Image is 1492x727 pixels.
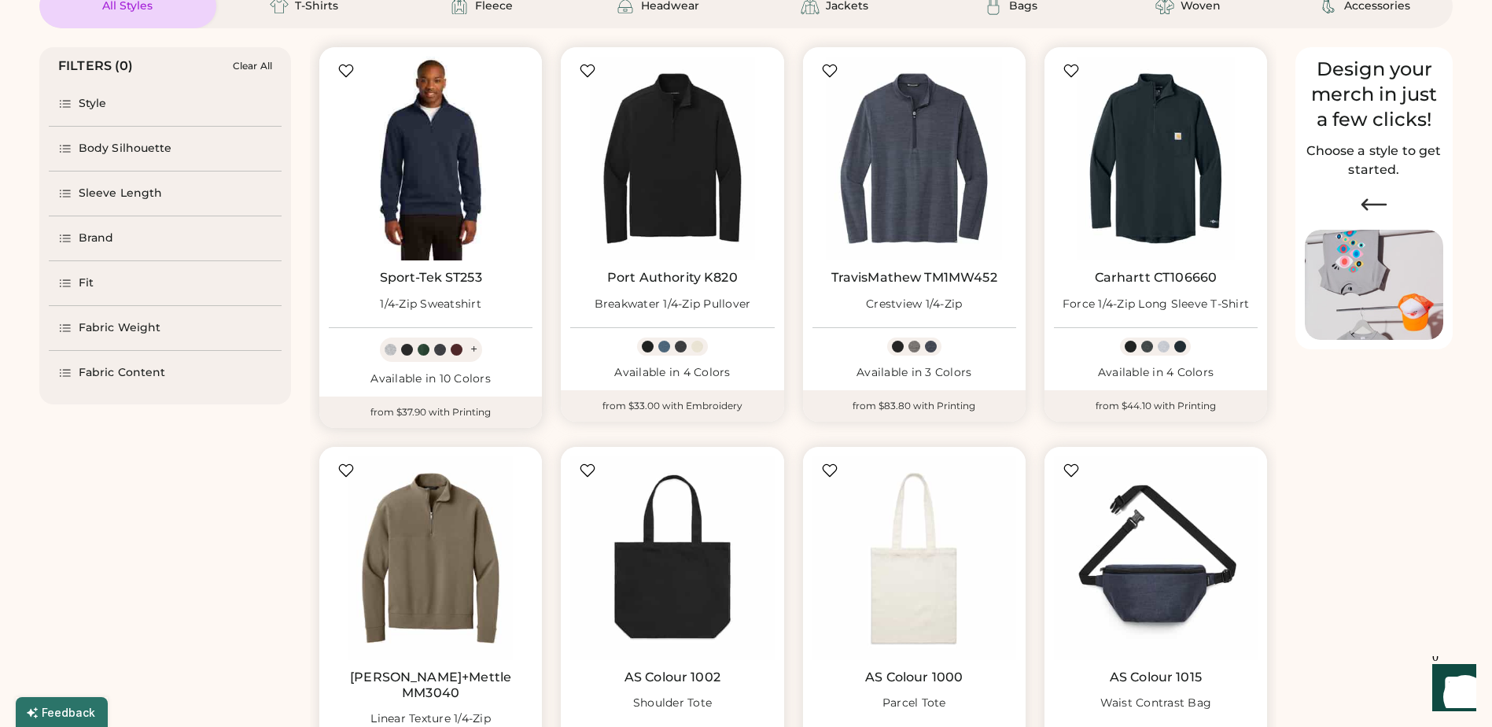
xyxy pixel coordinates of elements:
[329,57,532,260] img: Sport-Tek ST253 1/4-Zip Sweatshirt
[370,711,491,727] div: Linear Texture 1/4-Zip
[570,365,774,381] div: Available in 4 Colors
[865,670,963,685] a: AS Colour 1000
[233,61,272,72] div: Clear All
[329,456,532,660] img: Mercer+Mettle MM3040 Linear Texture 1/4-Zip
[1095,270,1218,286] a: Carhartt CT106660
[607,270,738,286] a: Port Authority K820
[470,341,477,358] div: +
[1054,365,1258,381] div: Available in 4 Colors
[79,365,165,381] div: Fabric Content
[624,670,720,685] a: AS Colour 1002
[812,456,1016,660] img: AS Colour 1000 Parcel Tote
[561,390,783,422] div: from $33.00 with Embroidery
[570,57,774,260] img: Port Authority K820 Breakwater 1/4-Zip Pullover
[1305,142,1443,179] h2: Choose a style to get started.
[329,670,532,701] a: [PERSON_NAME]+Mettle MM3040
[812,57,1016,260] img: TravisMathew TM1MW452 Crestview 1/4-Zip
[380,270,482,286] a: Sport-Tek ST253
[1054,456,1258,660] img: AS Colour 1015 Waist Contrast Bag
[1054,57,1258,260] img: Carhartt CT106660 Force 1/4-Zip Long Sleeve T-Shirt
[1110,670,1202,685] a: AS Colour 1015
[1305,230,1443,341] img: Image of Lisa Congdon Eye Print on T-Shirt and Hat
[633,696,712,711] div: Shoulder Tote
[58,57,134,76] div: FILTERS (0)
[803,390,1026,422] div: from $83.80 with Printing
[1305,57,1443,132] div: Design your merch in just a few clicks!
[329,371,532,387] div: Available in 10 Colors
[79,231,114,246] div: Brand
[79,275,94,291] div: Fit
[595,297,751,312] div: Breakwater 1/4-Zip Pullover
[79,320,160,336] div: Fabric Weight
[570,456,774,660] img: AS Colour 1002 Shoulder Tote
[79,141,172,157] div: Body Silhouette
[319,397,542,428] div: from $37.90 with Printing
[812,365,1016,381] div: Available in 3 Colors
[79,96,107,112] div: Style
[866,297,962,312] div: Crestview 1/4-Zip
[79,186,162,201] div: Sleeve Length
[882,696,946,711] div: Parcel Tote
[1063,297,1249,312] div: Force 1/4-Zip Long Sleeve T-Shirt
[1100,696,1212,711] div: Waist Contrast Bag
[1417,656,1485,724] iframe: Front Chat
[1044,390,1267,422] div: from $44.10 with Printing
[380,297,481,312] div: 1/4-Zip Sweatshirt
[831,270,997,286] a: TravisMathew TM1MW452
